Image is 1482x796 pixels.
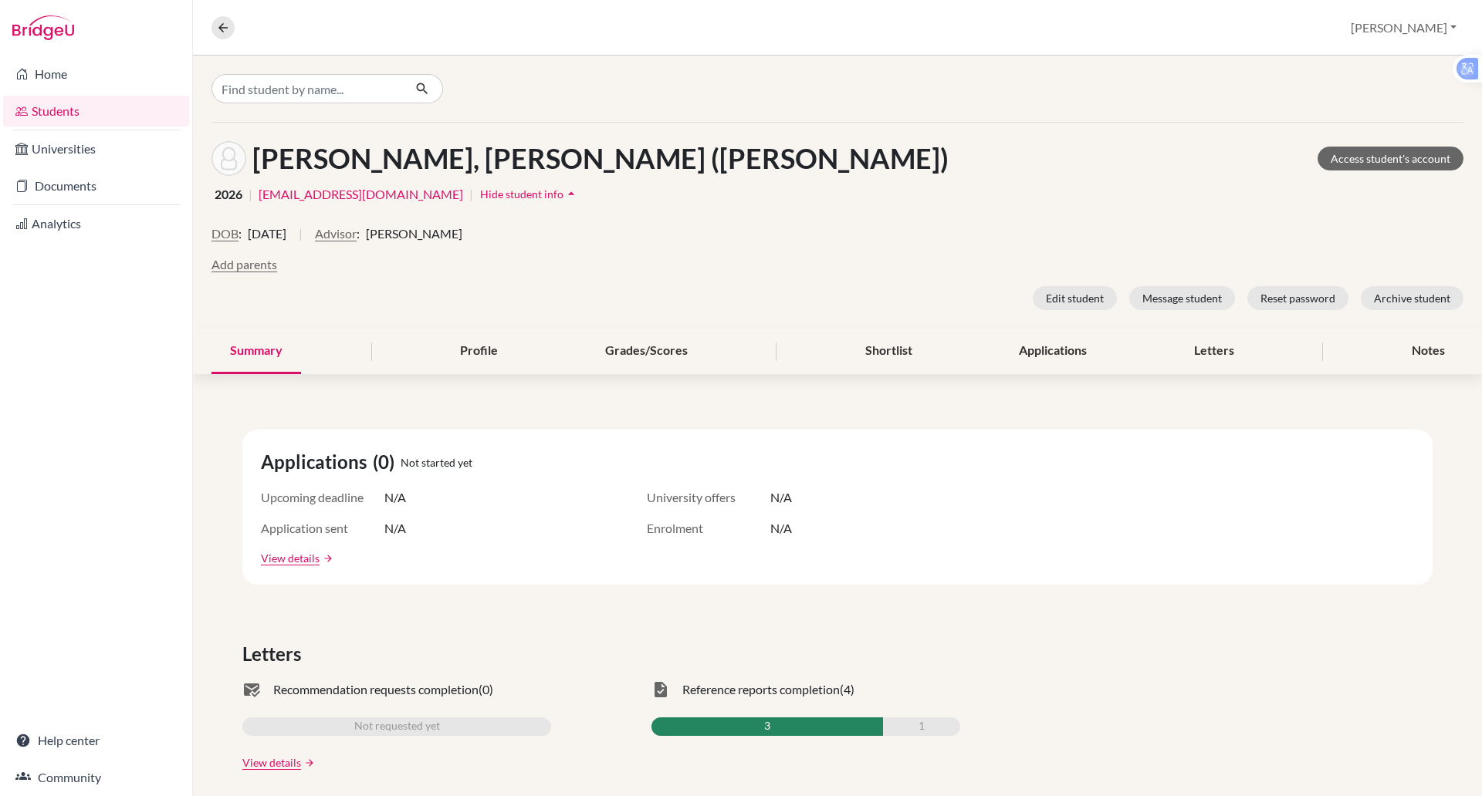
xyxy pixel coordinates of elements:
[682,680,840,699] span: Reference reports completion
[919,717,925,736] span: 1
[211,141,246,176] img: Donghuie (Leo) Kim's avatar
[3,208,189,239] a: Analytics
[479,680,493,699] span: (0)
[647,519,770,538] span: Enrolment
[249,185,252,204] span: |
[651,680,670,699] span: task
[479,182,580,206] button: Hide student infoarrow_drop_up
[1176,329,1253,374] div: Letters
[354,717,440,736] span: Not requested yet
[299,224,303,255] span: |
[563,186,579,201] i: arrow_drop_up
[770,488,792,507] span: N/A
[1344,13,1463,42] button: [PERSON_NAME]
[273,680,479,699] span: Recommendation requests completion
[442,329,516,374] div: Profile
[384,519,406,538] span: N/A
[3,725,189,756] a: Help center
[301,757,315,768] a: arrow_forward
[469,185,473,204] span: |
[12,15,74,40] img: Bridge-U
[3,59,189,89] a: Home
[1318,147,1463,170] a: Access student's account
[3,762,189,793] a: Community
[211,255,277,274] button: Add parents
[252,142,949,175] h1: [PERSON_NAME], [PERSON_NAME] ([PERSON_NAME])
[239,224,242,243] span: :
[259,185,463,204] a: [EMAIL_ADDRESS][DOMAIN_NAME]
[248,224,286,243] span: [DATE]
[3,133,189,164] a: Universities
[315,224,357,243] button: Advisor
[261,448,373,476] span: Applications
[384,488,406,507] span: N/A
[3,170,189,201] a: Documents
[840,680,854,699] span: (4)
[401,454,472,471] span: Not started yet
[320,553,333,564] a: arrow_forward
[847,329,931,374] div: Shortlist
[1247,286,1348,310] button: Reset password
[3,96,189,126] a: Students
[261,550,320,566] a: View details
[366,224,462,243] span: [PERSON_NAME]
[261,519,384,538] span: Application sent
[770,519,792,538] span: N/A
[211,74,403,103] input: Find student by name...
[373,448,401,476] span: (0)
[242,680,261,699] span: mark_email_read
[261,488,384,507] span: Upcoming deadline
[587,329,706,374] div: Grades/Scores
[647,488,770,507] span: University offers
[1129,286,1235,310] button: Message student
[764,717,770,736] span: 3
[211,329,301,374] div: Summary
[1033,286,1117,310] button: Edit student
[211,224,239,243] button: DOB
[1000,329,1105,374] div: Applications
[480,187,563,201] span: Hide student info
[357,224,360,243] span: :
[1361,286,1463,310] button: Archive student
[242,640,307,668] span: Letters
[1393,329,1463,374] div: Notes
[215,185,242,204] span: 2026
[242,754,301,771] a: View details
